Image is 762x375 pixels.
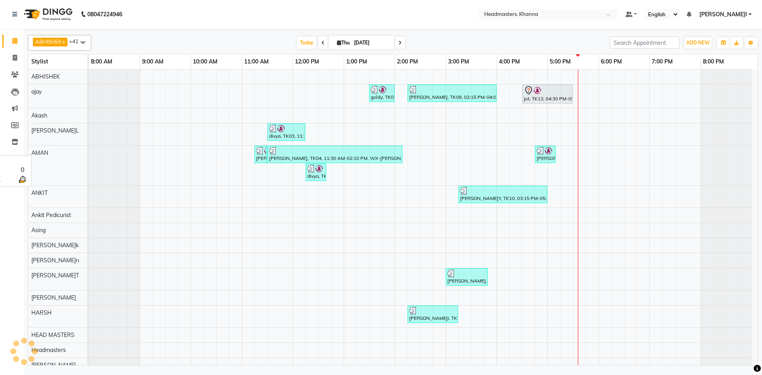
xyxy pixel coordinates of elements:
a: 4:00 PM [497,56,522,67]
a: 8:00 PM [701,56,726,67]
span: ABHISHEK [35,38,62,45]
span: [PERSON_NAME] [31,362,76,369]
a: 8:00 AM [89,56,114,67]
a: 5:00 PM [548,56,573,67]
a: 6:00 PM [599,56,624,67]
div: [PERSON_NAME], TK02, 11:15 AM-11:30 AM, TH-EB - Eyebrows [255,147,266,162]
a: 7:00 PM [650,56,675,67]
span: Akash [31,112,47,119]
input: Search Appointment [610,37,679,49]
span: ABHISHEK [31,73,60,80]
span: Headmasters [31,346,66,354]
span: [PERSON_NAME]T [31,272,79,279]
span: AMAN [31,149,48,156]
span: Thu [335,40,352,46]
img: logo [20,3,75,25]
img: wait_time.png [17,174,27,184]
span: Asing [31,227,46,234]
a: 2:00 PM [395,56,420,67]
span: ANKIT [31,189,48,196]
a: 3:00 PM [446,56,471,67]
span: [PERSON_NAME] [31,294,76,301]
div: jot, TK13, 04:30 PM-05:30 PM, HCG - Hair Cut by Senior Hair Stylist [523,86,572,102]
div: [PERSON_NAME]i, TK07, 02:15 PM-03:15 PM, Trim - Trimming (one Length) [408,307,457,322]
span: Today [297,37,317,49]
div: [PERSON_NAME]Y, TK10, 03:15 PM-05:00 PM, HCG - Hair Cut by Senior Hair Stylist,BRD -[PERSON_NAME]d [459,187,546,202]
span: HARSH [31,309,52,316]
div: divya, TK03, 12:15 PM-12:40 PM, TH-EB - Eyebrows,TH-UL - [GEOGRAPHIC_DATA],TH-FH - Forehead [306,165,325,180]
div: 0 [17,165,27,174]
a: 11:00 AM [242,56,271,67]
div: divya, TK03, 11:30 AM-12:15 PM, SWM - Shampoo with Mask [268,125,304,140]
div: [PERSON_NAME], TK09, 02:15 PM-04:00 PM, BRD - [PERSON_NAME],HCG - Hair Cut by Senior Hair Stylist [408,86,496,101]
button: ADD NEW [684,37,712,48]
div: goldy, TK08, 01:30 PM-02:00 PM, SH - Shave [370,86,394,101]
span: Ankit Pedicurist [31,212,71,219]
span: [PERSON_NAME]I [699,10,747,19]
span: [PERSON_NAME]n [31,257,79,264]
span: HEAD MASTERS [31,331,75,338]
span: ADD NEW [686,40,710,46]
a: x [62,38,65,45]
b: 08047224946 [87,3,122,25]
span: ajay [31,88,42,95]
div: [PERSON_NAME], TK12, 04:45 PM-05:10 PM, TH-EB - Eyebrows,TH-UL - [GEOGRAPHIC_DATA],TH-FH - Forehead [536,147,555,162]
span: [PERSON_NAME]k [31,242,79,249]
div: [PERSON_NAME], TK04, 11:30 AM-02:10 PM, WX-[PERSON_NAME] - Waxing Half Legs - Premium,WX-HA-RC - ... [268,147,402,162]
a: 10:00 AM [191,56,219,67]
a: 1:00 PM [344,56,369,67]
div: [PERSON_NAME], TK09, 03:00 PM-03:50 PM, O3-MSK-DTAN - D-Tan Pack,REP-MSK-BIO - Bio Light Luminex ... [446,269,487,285]
span: Stylist [31,58,48,65]
span: [PERSON_NAME]L [31,127,79,134]
input: 2025-09-04 [352,37,391,49]
a: 12:00 PM [293,56,321,67]
span: +41 [69,38,85,44]
a: 9:00 AM [140,56,165,67]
